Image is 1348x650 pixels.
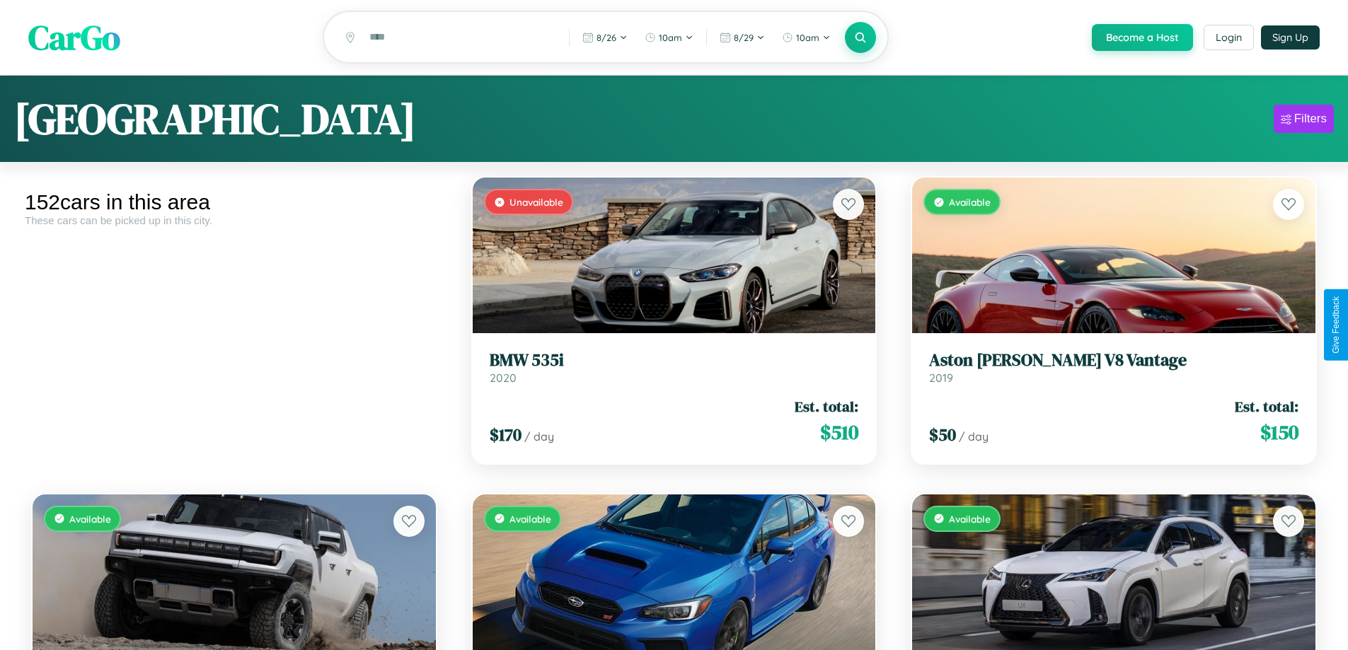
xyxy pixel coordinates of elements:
span: CarGo [28,14,120,61]
button: 8/29 [713,26,772,49]
span: Available [69,513,111,525]
div: 152 cars in this area [25,190,444,214]
span: 2019 [929,371,953,385]
span: Available [949,196,991,208]
span: Unavailable [509,196,563,208]
span: 10am [796,32,819,43]
span: $ 510 [820,418,858,446]
button: Become a Host [1092,24,1193,51]
div: These cars can be picked up in this city. [25,214,444,226]
span: / day [524,429,554,443]
span: Est. total: [795,396,858,417]
button: Login [1204,25,1254,50]
a: BMW 535i2020 [490,350,859,385]
span: 10am [659,32,682,43]
button: Filters [1274,105,1334,133]
span: $ 150 [1260,418,1298,446]
button: 10am [775,26,838,49]
span: Available [509,513,551,525]
div: Filters [1294,112,1327,126]
span: Est. total: [1235,396,1298,417]
a: Aston [PERSON_NAME] V8 Vantage2019 [929,350,1298,385]
span: Available [949,513,991,525]
span: / day [959,429,989,443]
h3: BMW 535i [490,350,859,371]
span: 2020 [490,371,517,385]
span: $ 50 [929,423,956,446]
button: 10am [638,26,701,49]
div: Give Feedback [1331,296,1341,354]
span: 8 / 29 [734,32,754,43]
button: 8/26 [575,26,635,49]
span: 8 / 26 [597,32,616,43]
h3: Aston [PERSON_NAME] V8 Vantage [929,350,1298,371]
span: $ 170 [490,423,522,446]
h1: [GEOGRAPHIC_DATA] [14,90,416,148]
button: Sign Up [1261,25,1320,50]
